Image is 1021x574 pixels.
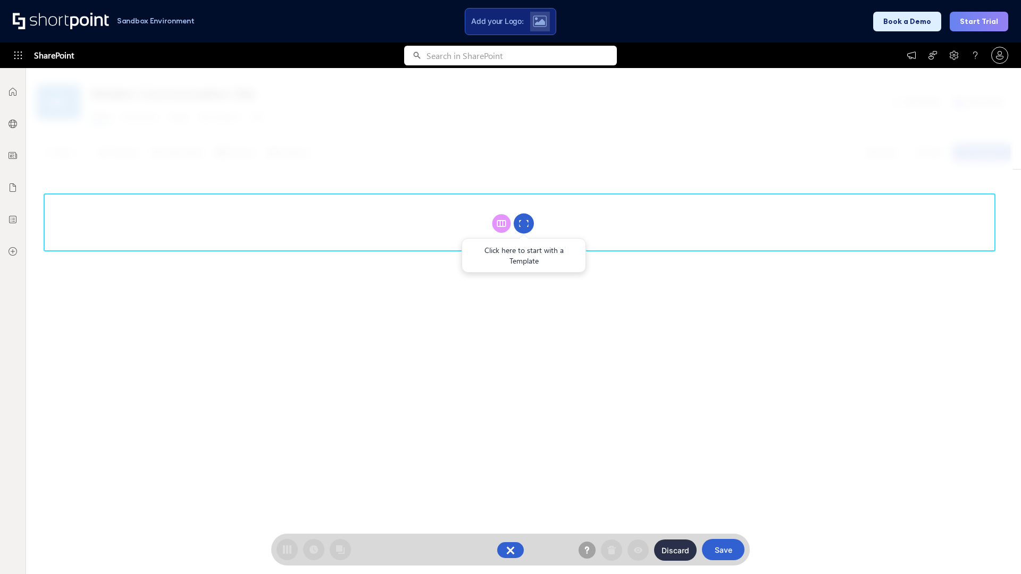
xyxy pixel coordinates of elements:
[968,523,1021,574] iframe: Chat Widget
[702,539,744,560] button: Save
[471,16,523,26] span: Add your Logo:
[950,12,1008,31] button: Start Trial
[654,539,697,561] button: Discard
[117,18,195,24] h1: Sandbox Environment
[533,15,547,27] img: Upload logo
[426,46,617,65] input: Search in SharePoint
[34,43,74,68] span: SharePoint
[873,12,941,31] button: Book a Demo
